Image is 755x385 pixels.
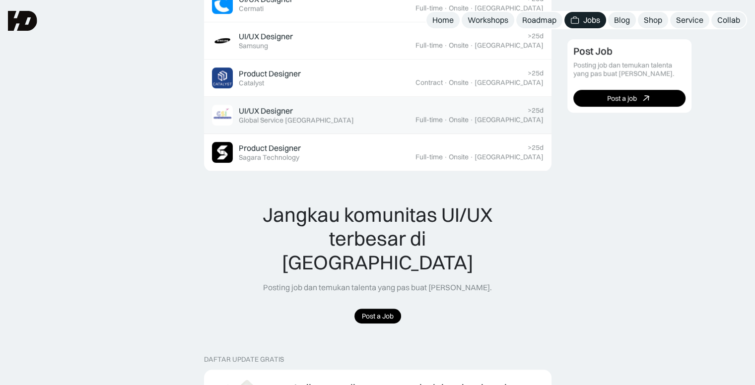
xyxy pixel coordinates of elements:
[239,153,299,162] div: Sagara Technology
[444,153,448,161] div: ·
[573,62,686,78] div: Posting job dan temukan talenta yang pas buat [PERSON_NAME].
[449,153,469,161] div: Onsite
[239,68,301,79] div: Product Designer
[475,153,544,161] div: [GEOGRAPHIC_DATA]
[444,41,448,50] div: ·
[470,116,474,124] div: ·
[717,15,740,25] div: Collab
[212,30,233,51] img: Job Image
[204,355,284,364] div: DAFTAR UPDATE GRATIS
[644,15,662,25] div: Shop
[475,116,544,124] div: [GEOGRAPHIC_DATA]
[354,309,401,324] a: Post a Job
[516,12,562,28] a: Roadmap
[468,15,508,25] div: Workshops
[239,42,268,50] div: Samsung
[528,32,544,40] div: >25d
[239,79,264,87] div: Catalyst
[449,4,469,12] div: Onsite
[614,15,630,25] div: Blog
[607,94,637,103] div: Post a job
[415,116,443,124] div: Full-time
[212,105,233,126] img: Job Image
[239,143,301,153] div: Product Designer
[470,78,474,87] div: ·
[415,153,443,161] div: Full-time
[444,116,448,124] div: ·
[573,90,686,107] a: Post a job
[239,31,293,42] div: UI/UX Designer
[475,4,544,12] div: [GEOGRAPHIC_DATA]
[470,41,474,50] div: ·
[670,12,709,28] a: Service
[583,15,600,25] div: Jobs
[239,116,354,125] div: Global Service [GEOGRAPHIC_DATA]
[239,106,293,116] div: UI/UX Designer
[475,78,544,87] div: [GEOGRAPHIC_DATA]
[432,15,454,25] div: Home
[204,134,551,171] a: Job ImageProduct DesignerSagara Technology>25dFull-time·Onsite·[GEOGRAPHIC_DATA]
[638,12,668,28] a: Shop
[475,41,544,50] div: [GEOGRAPHIC_DATA]
[415,41,443,50] div: Full-time
[204,22,551,60] a: Job ImageUI/UX DesignerSamsung>25dFull-time·Onsite·[GEOGRAPHIC_DATA]
[462,12,514,28] a: Workshops
[204,60,551,97] a: Job ImageProduct DesignerCatalyst>25dContract·Onsite·[GEOGRAPHIC_DATA]
[449,41,469,50] div: Onsite
[415,78,443,87] div: Contract
[415,4,443,12] div: Full-time
[522,15,556,25] div: Roadmap
[608,12,636,28] a: Blog
[711,12,746,28] a: Collab
[444,78,448,87] div: ·
[263,282,492,293] div: Posting job dan temukan talenta yang pas buat [PERSON_NAME].
[676,15,703,25] div: Service
[242,203,513,274] div: Jangkau komunitas UI/UX terbesar di [GEOGRAPHIC_DATA]
[426,12,460,28] a: Home
[362,312,394,321] div: Post a Job
[528,143,544,152] div: >25d
[212,67,233,88] img: Job Image
[528,106,544,115] div: >25d
[573,46,613,58] div: Post Job
[444,4,448,12] div: ·
[212,142,233,163] img: Job Image
[239,4,264,13] div: Cermati
[204,97,551,134] a: Job ImageUI/UX DesignerGlobal Service [GEOGRAPHIC_DATA]>25dFull-time·Onsite·[GEOGRAPHIC_DATA]
[528,69,544,77] div: >25d
[449,116,469,124] div: Onsite
[470,153,474,161] div: ·
[564,12,606,28] a: Jobs
[470,4,474,12] div: ·
[449,78,469,87] div: Onsite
